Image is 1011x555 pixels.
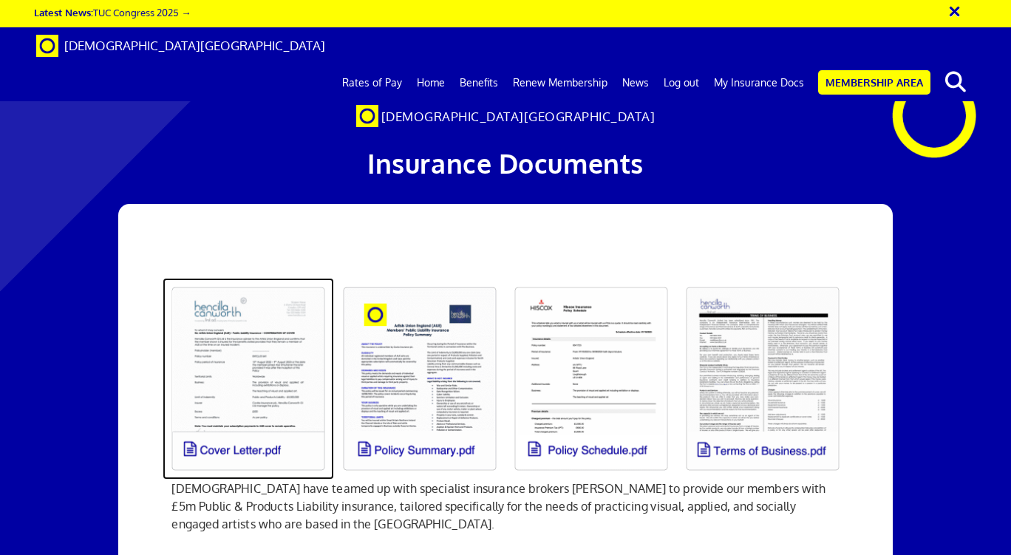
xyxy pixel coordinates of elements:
[381,109,656,124] span: [DEMOGRAPHIC_DATA][GEOGRAPHIC_DATA]
[818,70,930,95] a: Membership Area
[25,27,336,64] a: Brand [DEMOGRAPHIC_DATA][GEOGRAPHIC_DATA]
[171,480,839,533] p: [DEMOGRAPHIC_DATA] have teamed up with specialist insurance brokers [PERSON_NAME] to provide our ...
[707,64,811,101] a: My Insurance Docs
[933,67,978,98] button: search
[64,38,325,53] span: [DEMOGRAPHIC_DATA][GEOGRAPHIC_DATA]
[656,64,707,101] a: Log out
[615,64,656,101] a: News
[505,64,615,101] a: Renew Membership
[367,146,644,180] span: Insurance Documents
[452,64,505,101] a: Benefits
[335,64,409,101] a: Rates of Pay
[34,6,93,18] strong: Latest News:
[34,6,191,18] a: Latest News:TUC Congress 2025 →
[409,64,452,101] a: Home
